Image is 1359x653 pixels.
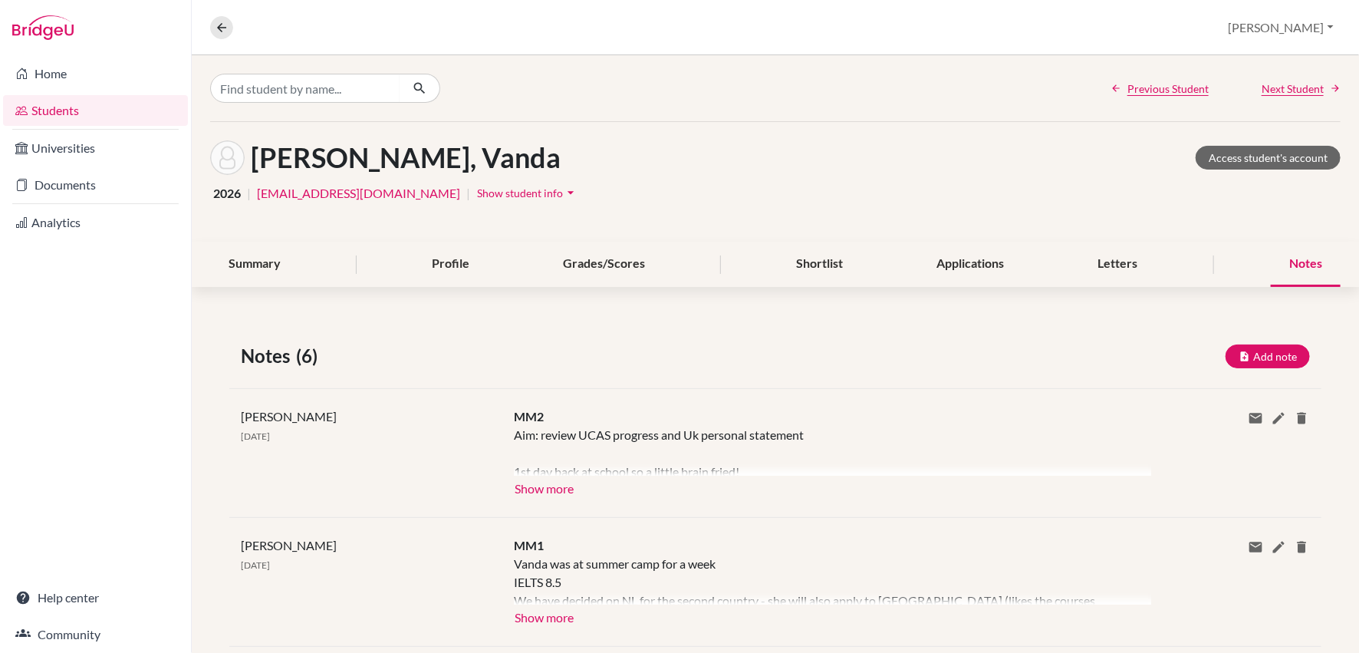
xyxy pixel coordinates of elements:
div: Shortlist [778,242,862,287]
span: [PERSON_NAME] [241,538,337,552]
span: MM2 [514,409,544,424]
button: [PERSON_NAME] [1222,13,1341,42]
span: [DATE] [241,430,270,442]
a: Students [3,95,188,126]
span: Show student info [477,186,563,200]
a: Previous Student [1111,81,1209,97]
span: MM1 [514,538,544,552]
button: Show more [514,605,574,628]
a: Universities [3,133,188,163]
span: 2026 [213,184,241,203]
span: Notes [241,342,296,370]
div: Letters [1080,242,1157,287]
span: [PERSON_NAME] [241,409,337,424]
div: Applications [919,242,1023,287]
a: [EMAIL_ADDRESS][DOMAIN_NAME] [257,184,460,203]
span: (6) [296,342,324,370]
a: Documents [3,170,188,200]
button: Add note [1226,345,1310,368]
span: | [466,184,470,203]
img: Vanda Tőkey's avatar [210,140,245,175]
a: Help center [3,582,188,613]
div: Grades/Scores [545,242,663,287]
a: Community [3,619,188,650]
a: Next Student [1262,81,1341,97]
a: Home [3,58,188,89]
span: Next Student [1262,81,1324,97]
div: Aim: review UCAS progress and Uk personal statement 1st day back at school so a little brain frie... [514,426,1128,476]
a: Access student's account [1196,146,1341,170]
span: Previous Student [1127,81,1209,97]
div: Profile [413,242,488,287]
a: Analytics [3,207,188,238]
input: Find student by name... [210,74,400,103]
i: arrow_drop_down [563,185,578,200]
div: Summary [210,242,299,287]
span: | [247,184,251,203]
button: Show more [514,476,574,499]
div: Vanda was at summer camp for a week IELTS 8.5 We have decided on NL for the second country - she ... [514,555,1128,605]
span: [DATE] [241,559,270,571]
button: Show student infoarrow_drop_down [476,181,579,205]
div: Notes [1271,242,1341,287]
h1: [PERSON_NAME], Vanda [251,141,561,174]
img: Bridge-U [12,15,74,40]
